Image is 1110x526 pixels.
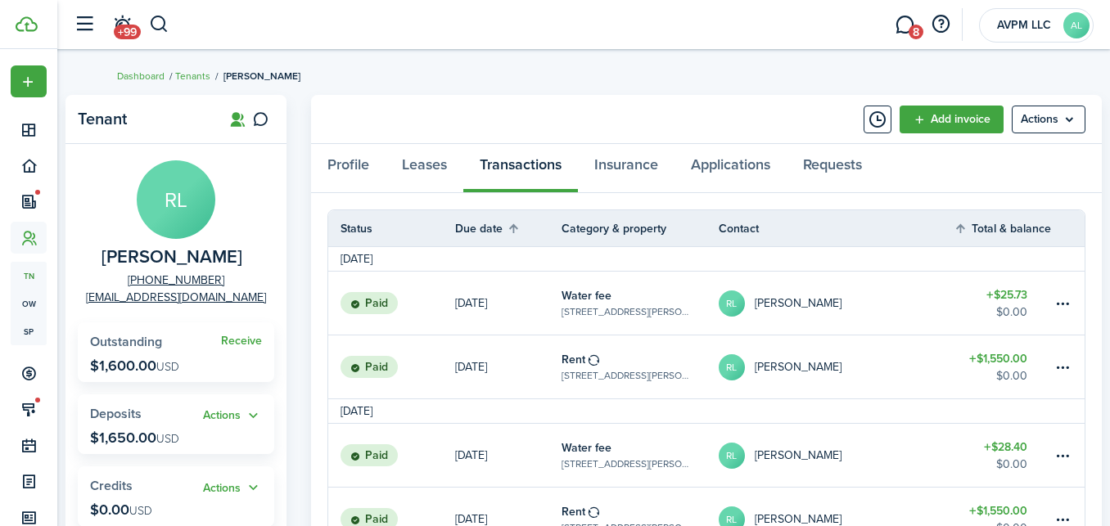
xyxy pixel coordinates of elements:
[78,110,209,128] panel-main-title: Tenant
[996,367,1027,384] table-amount-description: $0.00
[984,438,1027,456] table-amount-title: $28.40
[562,456,694,471] table-subtitle: [STREET_ADDRESS][PERSON_NAME]
[1012,106,1085,133] menu-btn: Actions
[755,297,842,310] table-profile-info-text: [PERSON_NAME]
[562,439,611,456] table-info-title: Water fee
[900,106,1004,133] a: Add invoice
[455,218,562,238] th: Sort
[90,332,162,351] span: Outstanding
[864,106,891,133] button: Timeline
[986,286,1027,303] table-amount-title: $25.73
[562,424,719,487] a: Water fee[STREET_ADDRESS][PERSON_NAME]
[562,335,719,398] a: Rent[STREET_ADDRESS][PERSON_NAME]
[328,220,455,237] th: Status
[328,402,385,420] td: [DATE]
[719,424,954,487] a: RL[PERSON_NAME]
[311,144,386,193] a: Profile
[11,290,47,317] a: ow
[1012,106,1085,133] button: Open menu
[719,290,745,317] avatar-text: RL
[117,69,165,83] a: Dashboard
[203,407,262,425] button: Open menu
[16,16,38,32] img: TenantCloud
[755,361,842,374] table-profile-info-text: [PERSON_NAME]
[562,368,694,383] table-subtitle: [STREET_ADDRESS][PERSON_NAME]
[328,424,455,487] a: Paid
[719,335,954,398] a: RL[PERSON_NAME]
[69,9,100,40] button: Open sidebar
[386,144,463,193] a: Leases
[341,444,398,467] status: Paid
[175,69,210,83] a: Tenants
[562,220,719,237] th: Category & property
[90,404,142,423] span: Deposits
[562,287,611,304] table-info-title: Water fee
[11,262,47,290] a: tn
[991,20,1057,31] span: AVPM LLC
[787,144,878,193] a: Requests
[90,357,179,374] p: $1,600.00
[11,65,47,97] button: Open menu
[90,476,133,495] span: Credits
[114,25,141,39] span: +99
[156,358,179,375] span: USD
[137,160,215,239] avatar-text: RL
[954,424,1052,487] a: $28.40$0.00
[719,220,954,237] th: Contact
[969,350,1027,367] table-amount-title: $1,550.00
[954,272,1052,335] a: $25.73$0.00
[203,479,262,497] button: Open menu
[562,272,719,335] a: Water fee[STREET_ADDRESS][PERSON_NAME]
[156,430,179,447] span: USD
[954,218,1052,238] th: Sort
[328,272,455,335] a: Paid
[86,289,266,306] a: [EMAIL_ADDRESS][DOMAIN_NAME]
[129,502,152,519] span: USD
[455,358,487,375] p: [DATE]
[578,144,675,193] a: Insurance
[455,424,562,487] a: [DATE]
[889,4,920,46] a: Messaging
[1063,12,1090,38] avatar-text: AL
[102,247,242,267] span: Rachel Landefeld
[755,513,842,526] table-profile-info-text: [PERSON_NAME]
[562,304,694,319] table-subtitle: [STREET_ADDRESS][PERSON_NAME]
[455,335,562,398] a: [DATE]
[562,351,585,368] table-info-title: Rent
[128,272,224,289] a: [PHONE_NUMBER]
[719,443,745,469] avatar-text: RL
[221,335,262,348] a: Receive
[996,456,1027,473] table-amount-description: $0.00
[328,335,455,398] a: Paid
[927,11,954,38] button: Open resource center
[719,272,954,335] a: RL[PERSON_NAME]
[996,303,1027,321] table-amount-description: $0.00
[203,407,262,425] button: Actions
[341,292,398,315] status: Paid
[223,69,300,83] span: [PERSON_NAME]
[11,317,47,345] a: sp
[90,501,152,518] p: $0.00
[755,449,842,462] table-profile-info-text: [PERSON_NAME]
[90,429,179,446] p: $1,650.00
[203,479,262,497] button: Actions
[675,144,787,193] a: Applications
[455,447,487,464] p: [DATE]
[969,502,1027,519] table-amount-title: $1,550.00
[328,250,385,267] td: [DATE]
[106,4,138,46] a: Notifications
[954,335,1052,398] a: $1,550.00$0.00
[149,11,169,38] button: Search
[341,356,398,379] status: Paid
[562,503,585,520] table-info-title: Rent
[455,272,562,335] a: [DATE]
[719,354,745,380] avatar-text: RL
[909,25,923,39] span: 8
[455,294,487,312] p: [DATE]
